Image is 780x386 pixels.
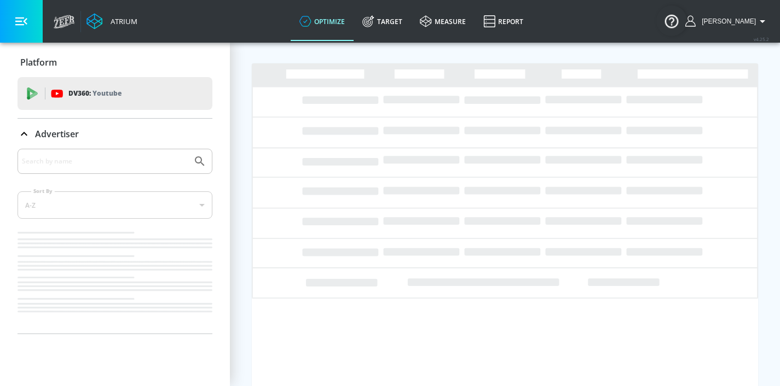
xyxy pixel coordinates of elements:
[475,2,532,41] a: Report
[18,119,212,149] div: Advertiser
[291,2,354,41] a: optimize
[411,2,475,41] a: measure
[68,87,122,100] p: DV360:
[18,149,212,334] div: Advertiser
[35,128,79,140] p: Advertiser
[754,36,769,42] span: v 4.25.2
[18,47,212,78] div: Platform
[93,87,122,99] p: Youtube
[106,16,137,26] div: Atrium
[31,188,55,195] label: Sort By
[22,154,188,168] input: Search by name
[18,77,212,110] div: DV360: Youtube
[354,2,411,41] a: Target
[685,15,769,28] button: [PERSON_NAME]
[20,56,57,68] p: Platform
[18,227,212,334] nav: list of Advertiser
[697,17,756,25] span: login as: edvaldo.silva@zefr.com
[86,13,137,30] a: Atrium
[656,5,687,36] button: Open Resource Center
[18,191,212,219] div: A-Z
